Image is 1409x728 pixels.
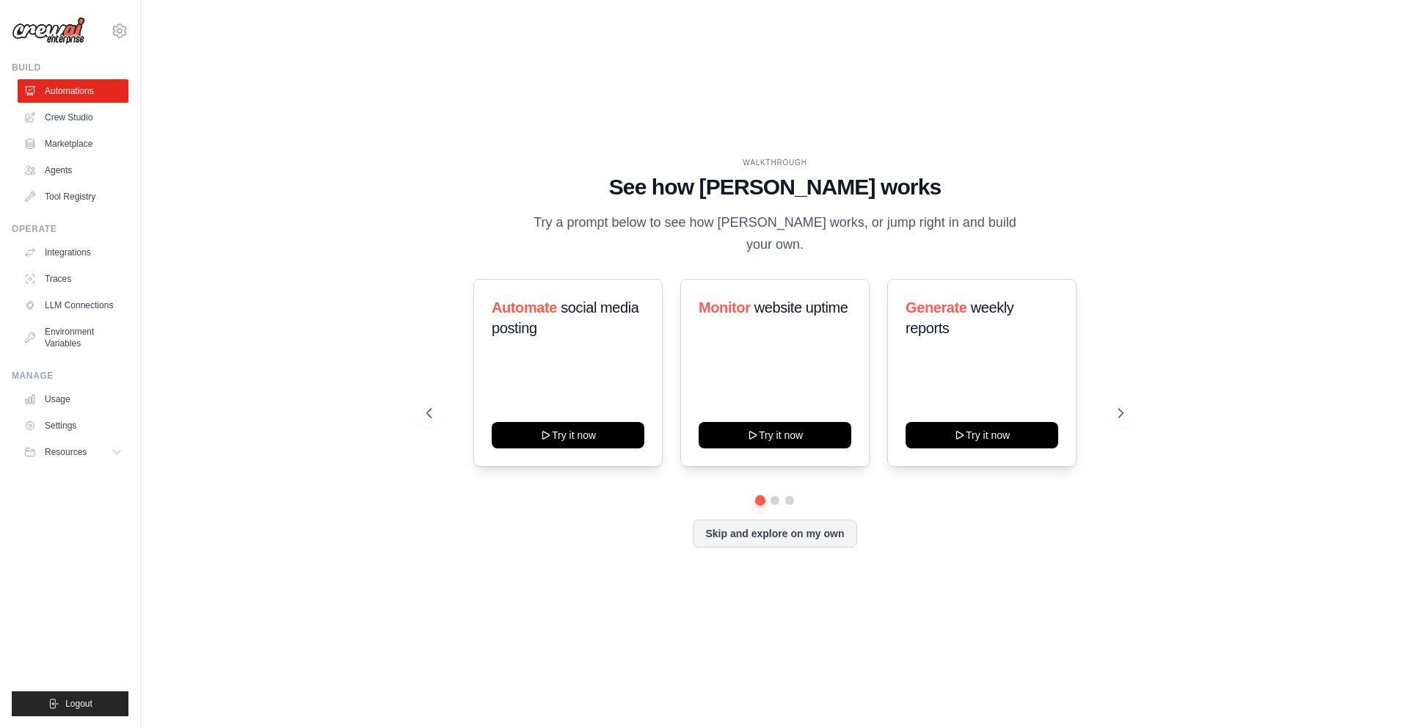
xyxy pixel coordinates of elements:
a: Traces [18,267,128,291]
a: LLM Connections [18,294,128,317]
span: weekly reports [906,299,1013,336]
a: Settings [18,414,128,437]
button: Logout [12,691,128,716]
button: Try it now [492,422,644,448]
span: Logout [65,698,92,710]
button: Resources [18,440,128,464]
a: Integrations [18,241,128,264]
span: website uptime [754,299,848,316]
span: Monitor [699,299,751,316]
p: Try a prompt below to see how [PERSON_NAME] works, or jump right in and build your own. [528,212,1022,255]
button: Skip and explore on my own [693,520,856,547]
span: social media posting [492,299,639,336]
div: Manage [12,370,128,382]
span: Generate [906,299,967,316]
h1: See how [PERSON_NAME] works [426,174,1124,200]
button: Try it now [906,422,1058,448]
a: Marketplace [18,132,128,156]
div: Build [12,62,128,73]
a: Usage [18,387,128,411]
span: Automate [492,299,557,316]
div: WALKTHROUGH [426,157,1124,168]
div: Operate [12,223,128,235]
a: Environment Variables [18,320,128,355]
a: Automations [18,79,128,103]
iframe: Chat Widget [1336,658,1409,728]
a: Crew Studio [18,106,128,129]
img: Logo [12,17,85,45]
button: Try it now [699,422,851,448]
span: Resources [45,446,87,458]
a: Agents [18,159,128,182]
a: Tool Registry [18,185,128,208]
